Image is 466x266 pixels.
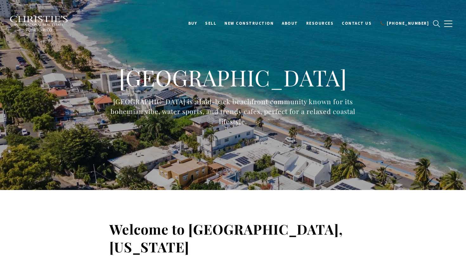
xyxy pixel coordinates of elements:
span: 📞 [PHONE_NUMBER] [380,21,429,26]
h1: [GEOGRAPHIC_DATA] [97,64,369,92]
a: SELL [201,17,220,29]
a: New Construction [220,17,278,29]
span: Contact Us [342,21,372,26]
strong: Welcome to [GEOGRAPHIC_DATA], [US_STATE] [109,220,343,256]
a: Resources [302,17,338,29]
img: Christie's International Real Estate black text logo [10,16,68,32]
a: 📞 [PHONE_NUMBER] [376,17,433,29]
div: [GEOGRAPHIC_DATA] is a laid-back beachfront community known for its bohemian vibe, water sports, ... [97,97,369,127]
span: New Construction [224,21,274,26]
a: BUY [184,17,201,29]
a: About [278,17,302,29]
